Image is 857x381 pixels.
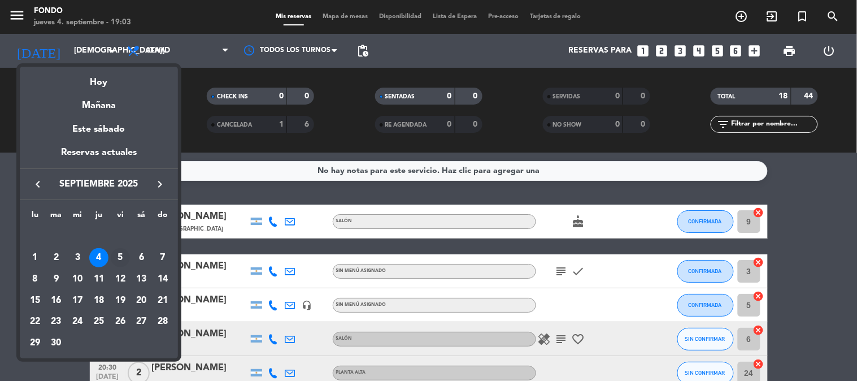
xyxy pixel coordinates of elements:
[150,177,170,192] button: keyboard_arrow_right
[89,270,108,289] div: 11
[132,312,151,331] div: 27
[47,248,66,267] div: 2
[67,269,88,290] td: 10 de septiembre de 2025
[152,269,173,290] td: 14 de septiembre de 2025
[20,145,178,168] div: Reservas actuales
[111,248,130,267] div: 5
[110,290,131,311] td: 19 de septiembre de 2025
[131,311,153,332] td: 27 de septiembre de 2025
[28,177,48,192] button: keyboard_arrow_left
[88,247,110,269] td: 4 de septiembre de 2025
[20,90,178,113] div: Mañana
[25,291,45,310] div: 15
[88,311,110,332] td: 25 de septiembre de 2025
[25,270,45,289] div: 8
[24,311,46,332] td: 22 de septiembre de 2025
[88,269,110,290] td: 11 de septiembre de 2025
[25,312,45,331] div: 22
[68,291,87,310] div: 17
[46,247,67,269] td: 2 de septiembre de 2025
[152,290,173,311] td: 21 de septiembre de 2025
[46,311,67,332] td: 23 de septiembre de 2025
[110,311,131,332] td: 26 de septiembre de 2025
[24,332,46,354] td: 29 de septiembre de 2025
[47,312,66,331] div: 23
[88,290,110,311] td: 18 de septiembre de 2025
[111,291,130,310] div: 19
[131,290,153,311] td: 20 de septiembre de 2025
[24,226,173,248] td: SEP.
[24,247,46,269] td: 1 de septiembre de 2025
[48,177,150,192] span: septiembre 2025
[25,334,45,353] div: 29
[24,290,46,311] td: 15 de septiembre de 2025
[67,247,88,269] td: 3 de septiembre de 2025
[110,269,131,290] td: 12 de septiembre de 2025
[153,177,167,191] i: keyboard_arrow_right
[47,291,66,310] div: 16
[132,248,151,267] div: 6
[89,291,108,310] div: 18
[20,114,178,145] div: Este sábado
[31,177,45,191] i: keyboard_arrow_left
[131,247,153,269] td: 6 de septiembre de 2025
[67,209,88,226] th: miércoles
[25,248,45,267] div: 1
[153,248,172,267] div: 7
[89,312,108,331] div: 25
[152,311,173,332] td: 28 de septiembre de 2025
[67,290,88,311] td: 17 de septiembre de 2025
[111,270,130,289] div: 12
[131,209,153,226] th: sábado
[152,247,173,269] td: 7 de septiembre de 2025
[68,248,87,267] div: 3
[153,270,172,289] div: 14
[111,312,130,331] div: 26
[89,248,108,267] div: 4
[110,247,131,269] td: 5 de septiembre de 2025
[132,270,151,289] div: 13
[46,290,67,311] td: 16 de septiembre de 2025
[88,209,110,226] th: jueves
[68,270,87,289] div: 10
[153,291,172,310] div: 21
[110,209,131,226] th: viernes
[20,67,178,90] div: Hoy
[47,270,66,289] div: 9
[24,269,46,290] td: 8 de septiembre de 2025
[153,312,172,331] div: 28
[46,332,67,354] td: 30 de septiembre de 2025
[46,269,67,290] td: 9 de septiembre de 2025
[67,311,88,332] td: 24 de septiembre de 2025
[131,269,153,290] td: 13 de septiembre de 2025
[46,209,67,226] th: martes
[152,209,173,226] th: domingo
[132,291,151,310] div: 20
[68,312,87,331] div: 24
[47,334,66,353] div: 30
[24,209,46,226] th: lunes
